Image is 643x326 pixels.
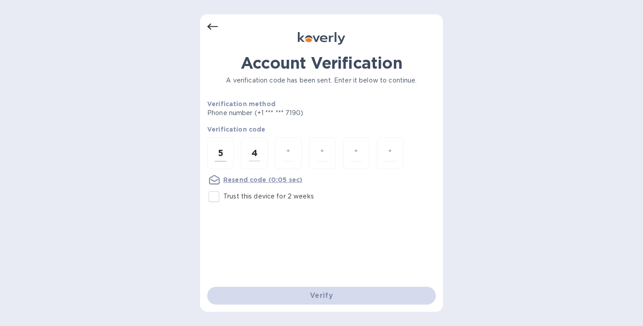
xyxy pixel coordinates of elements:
h1: Account Verification [207,54,436,72]
p: Verification code [207,125,436,134]
p: Trust this device for 2 weeks [223,192,314,201]
u: Resend code (0:05 sec) [223,176,302,183]
b: Verification method [207,100,276,107]
p: Phone number (+1 *** *** 7190) [207,108,372,118]
p: A verification code has been sent. Enter it below to continue. [207,76,436,85]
